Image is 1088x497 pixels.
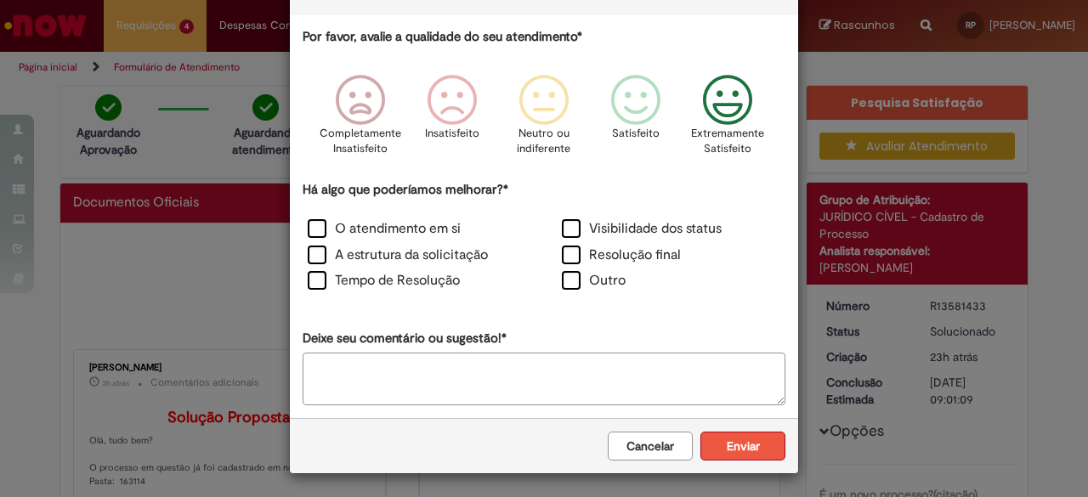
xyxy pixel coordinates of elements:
[316,62,403,178] div: Completamente Insatisfeito
[303,330,507,347] label: Deixe seu comentário ou sugestão!*
[691,126,764,157] p: Extremamente Satisfeito
[409,62,496,178] div: Insatisfeito
[700,432,785,460] button: Enviar
[308,246,488,265] label: A estrutura da solicitação
[612,126,660,142] p: Satisfeito
[308,271,460,291] label: Tempo de Resolução
[425,126,479,142] p: Insatisfeito
[303,181,785,296] div: Há algo que poderíamos melhorar?*
[320,126,401,157] p: Completamente Insatisfeito
[562,219,722,239] label: Visibilidade dos status
[303,28,582,46] label: Por favor, avalie a qualidade do seu atendimento*
[562,246,681,265] label: Resolução final
[501,62,587,178] div: Neutro ou indiferente
[684,62,771,178] div: Extremamente Satisfeito
[513,126,575,157] p: Neutro ou indiferente
[608,432,693,460] button: Cancelar
[592,62,679,178] div: Satisfeito
[308,219,461,239] label: O atendimento em si
[562,271,626,291] label: Outro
